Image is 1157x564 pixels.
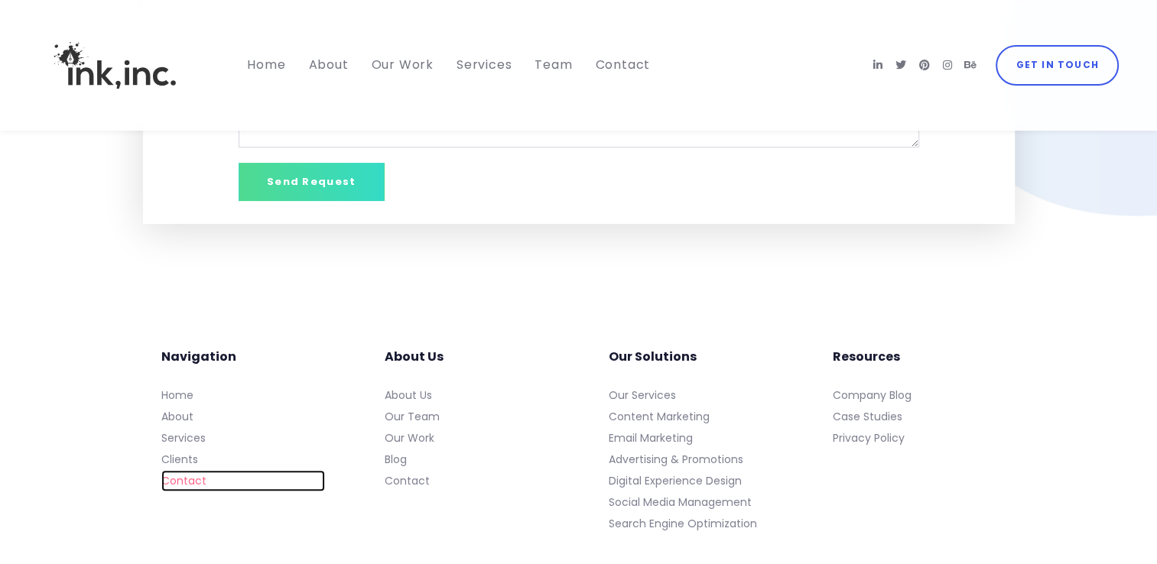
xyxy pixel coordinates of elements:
a: Contact [161,470,325,491]
a: Home [161,384,325,406]
span: Services [457,56,512,73]
a: Get in Touch [996,45,1119,85]
span: Our Solutions [609,347,697,367]
a: Search Engine Optimization [609,513,772,534]
a: Digital Experience Design [609,470,772,491]
span: Resources [832,347,899,367]
a: Contact [385,470,548,491]
a: About Us [385,384,548,406]
a: Company Blog [832,384,996,406]
span: Get in Touch [1016,57,1098,74]
span: About Us [385,347,444,367]
a: Email Marketing [609,427,772,449]
span: Home [247,56,285,73]
span: Team [535,56,572,73]
a: Social Media Management [609,491,772,513]
a: About [161,406,325,427]
a: Our Work [385,427,548,449]
a: Services [161,427,325,449]
a: Privacy Policy [832,427,996,449]
span: Our Work [371,56,433,73]
a: Our Services [609,384,772,406]
a: Clients [161,449,325,470]
span: Navigation [161,347,236,367]
a: Blog [385,449,548,470]
span: Contact [596,56,651,73]
input: Send Request [239,163,385,201]
img: Ink, Inc. | Marketing Agency [38,14,191,117]
a: Case Studies [832,406,996,427]
a: Our Team [385,406,548,427]
span: About [308,56,348,73]
a: Content Marketing [609,406,772,427]
a: Advertising & Promotions [609,449,772,470]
